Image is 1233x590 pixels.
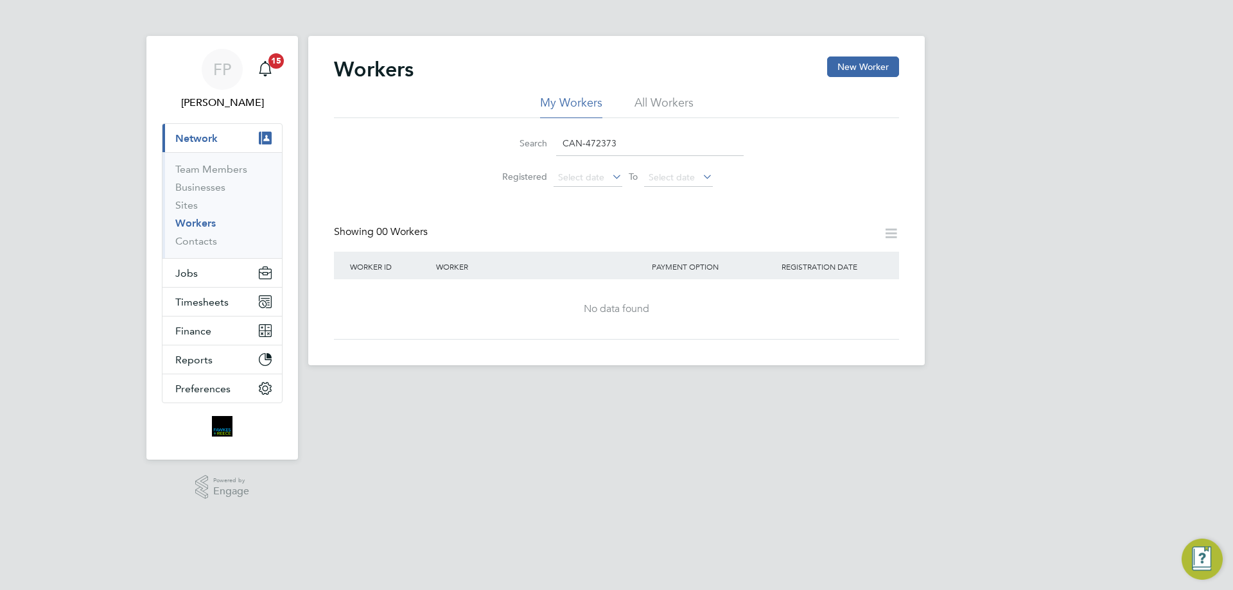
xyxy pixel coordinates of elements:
img: bromak-logo-retina.png [212,416,232,437]
nav: Main navigation [146,36,298,460]
a: Workers [175,217,216,229]
div: Registration Date [778,252,886,281]
span: Select date [558,171,604,183]
a: Businesses [175,181,225,193]
a: Powered byEngage [195,475,250,499]
button: Jobs [162,259,282,287]
label: Registered [489,171,547,182]
div: Payment Option [649,252,778,281]
span: Powered by [213,475,249,486]
span: Select date [649,171,695,183]
button: Finance [162,317,282,345]
a: Contacts [175,235,217,247]
button: Network [162,124,282,152]
span: Timesheets [175,296,229,308]
li: My Workers [540,95,602,118]
a: Sites [175,199,198,211]
button: Engage Resource Center [1182,539,1223,580]
span: Finance [175,325,211,337]
li: All Workers [634,95,694,118]
a: Team Members [175,163,247,175]
div: Worker [433,252,649,281]
h2: Workers [334,56,414,82]
div: Worker ID [347,252,433,281]
div: No data found [347,302,886,316]
span: To [625,168,642,185]
a: Go to home page [162,416,283,437]
span: Engage [213,486,249,497]
span: 00 Workers [376,225,428,238]
a: 15 [252,49,278,90]
span: 15 [268,53,284,69]
button: Timesheets [162,288,282,316]
a: FP[PERSON_NAME] [162,49,283,110]
span: Preferences [175,383,231,395]
button: New Worker [827,56,899,77]
div: Showing [334,225,430,239]
span: Reports [175,354,213,366]
span: Jobs [175,267,198,279]
label: Search [489,137,547,149]
input: Name, email or phone number [556,131,744,156]
span: Network [175,132,218,144]
span: FP [213,61,231,78]
div: Network [162,152,282,258]
button: Reports [162,345,282,374]
span: Faye Plunger [162,95,283,110]
button: Preferences [162,374,282,403]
